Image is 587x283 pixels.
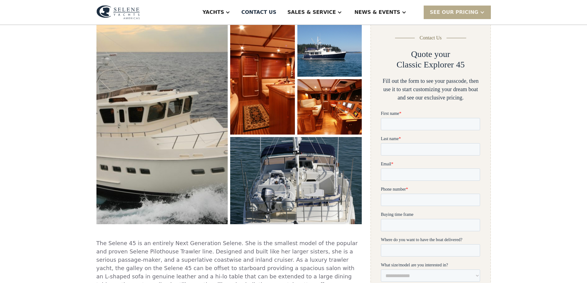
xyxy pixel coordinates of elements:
[420,34,442,42] div: Contact Us
[230,21,295,135] a: open lightbox
[381,77,480,102] div: Fill out the form to see your passcode, then use it to start customizing your dream boat and see ...
[297,21,362,77] a: open lightbox
[411,49,450,59] h2: Quote your
[430,9,479,16] div: SEE Our Pricing
[202,9,224,16] div: Yachts
[424,6,491,19] div: SEE Our Pricing
[241,9,276,16] div: Contact US
[297,79,362,135] a: open lightbox
[297,21,362,77] img: 45 foot motor yacht
[96,21,228,224] a: open lightbox
[230,137,362,224] a: open lightbox
[354,9,400,16] div: News & EVENTS
[397,59,465,70] h2: Classic Explorer 45
[297,79,362,135] img: 45 foot motor yacht
[96,21,228,224] img: 45 foot motor yacht
[229,19,296,137] img: 45 foot motor yacht
[96,5,140,19] img: logo
[230,137,362,224] img: 45 foot motor yacht
[287,9,336,16] div: Sales & Service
